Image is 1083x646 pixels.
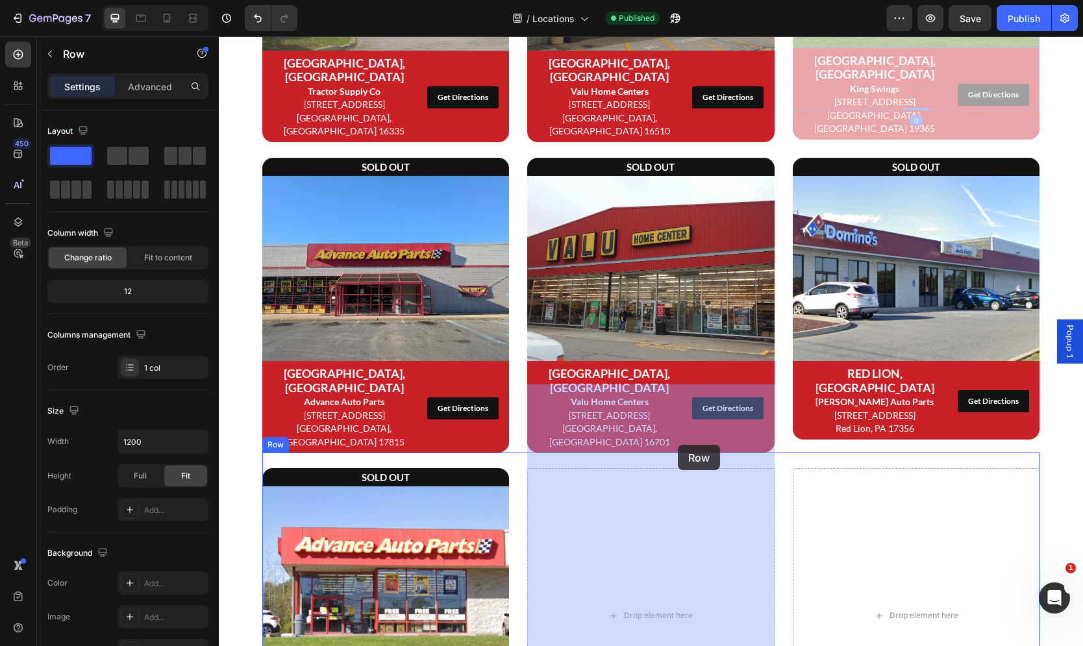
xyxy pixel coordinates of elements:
[144,612,205,623] div: Add...
[949,5,991,31] button: Save
[1065,563,1076,573] span: 1
[47,504,77,516] div: Padding
[64,80,101,93] p: Settings
[47,577,68,589] div: Color
[144,578,205,590] div: Add...
[47,611,70,623] div: Image
[63,46,173,62] p: Row
[47,403,82,420] div: Size
[64,252,112,264] span: Change ratio
[960,13,981,24] span: Save
[50,282,206,301] div: 12
[1039,582,1070,614] iframe: Intercom live chat
[47,225,116,242] div: Column width
[144,252,192,264] span: Fit to content
[144,504,205,516] div: Add...
[219,36,1083,646] iframe: Design area
[5,5,97,31] button: 7
[118,430,208,453] input: Auto
[47,123,91,140] div: Layout
[47,436,69,447] div: Width
[134,470,147,482] span: Full
[527,12,530,25] span: /
[128,80,172,93] p: Advanced
[144,362,205,374] div: 1 col
[845,288,858,322] span: Popup 1
[47,545,110,562] div: Background
[997,5,1051,31] button: Publish
[47,470,71,482] div: Height
[85,10,91,26] p: 7
[47,327,149,344] div: Columns management
[1008,12,1040,25] div: Publish
[619,12,654,24] span: Published
[12,138,31,149] div: 450
[181,470,190,482] span: Fit
[532,12,575,25] span: Locations
[10,238,31,248] div: Beta
[47,362,69,373] div: Order
[245,5,297,31] div: Undo/Redo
